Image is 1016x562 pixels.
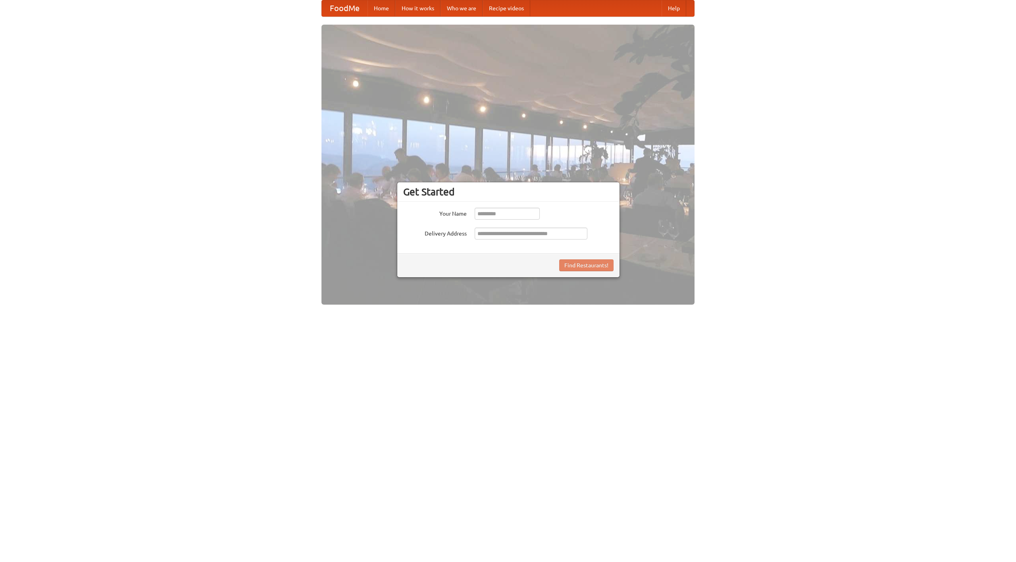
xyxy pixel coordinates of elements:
a: Help [662,0,686,16]
label: Your Name [403,208,467,218]
a: Recipe videos [483,0,530,16]
a: Home [368,0,395,16]
h3: Get Started [403,186,614,198]
button: Find Restaurants! [559,259,614,271]
label: Delivery Address [403,228,467,238]
a: How it works [395,0,441,16]
a: FoodMe [322,0,368,16]
a: Who we are [441,0,483,16]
